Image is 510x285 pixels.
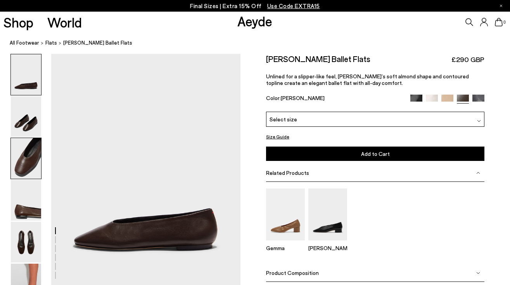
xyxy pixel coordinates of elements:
[308,188,347,240] img: Delia Low-Heeled Ballet Pumps
[476,271,480,275] img: svg%3E
[11,222,41,263] img: Kirsten Ballet Flats - Image 5
[266,169,309,176] span: Related Products
[47,16,82,29] a: World
[63,39,132,47] span: [PERSON_NAME] Ballet Flats
[451,55,484,64] span: £290 GBP
[11,180,41,221] img: Kirsten Ballet Flats - Image 4
[266,269,319,276] span: Product Composition
[266,132,289,142] button: Size Guide
[266,188,305,240] img: Gemma Block Heel Pumps
[11,96,41,137] img: Kirsten Ballet Flats - Image 2
[45,39,57,47] a: Flats
[270,115,297,123] span: Select size
[308,235,347,251] a: Delia Low-Heeled Ballet Pumps [PERSON_NAME]
[361,150,390,157] span: Add to Cart
[190,1,320,11] p: Final Sizes | Extra 15% Off
[11,138,41,179] img: Kirsten Ballet Flats - Image 3
[11,54,41,95] img: Kirsten Ballet Flats - Image 1
[266,147,484,161] button: Add to Cart
[476,171,480,175] img: svg%3E
[477,119,481,123] img: svg%3E
[266,73,469,86] span: Unlined for a slipper-like feel, [PERSON_NAME]’s soft almond shape and contoured topline create a...
[308,245,347,251] p: [PERSON_NAME]
[266,235,305,251] a: Gemma Block Heel Pumps Gemma
[266,245,305,251] p: Gemma
[237,13,272,29] a: Aeyde
[266,54,370,64] h2: [PERSON_NAME] Ballet Flats
[3,16,33,29] a: Shop
[281,95,325,101] span: [PERSON_NAME]
[10,33,510,54] nav: breadcrumb
[10,39,39,47] a: All Footwear
[495,18,503,26] a: 0
[45,40,57,46] span: Flats
[267,2,320,9] span: Navigate to /collections/ss25-final-sizes
[266,95,403,104] div: Color:
[503,20,507,24] span: 0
